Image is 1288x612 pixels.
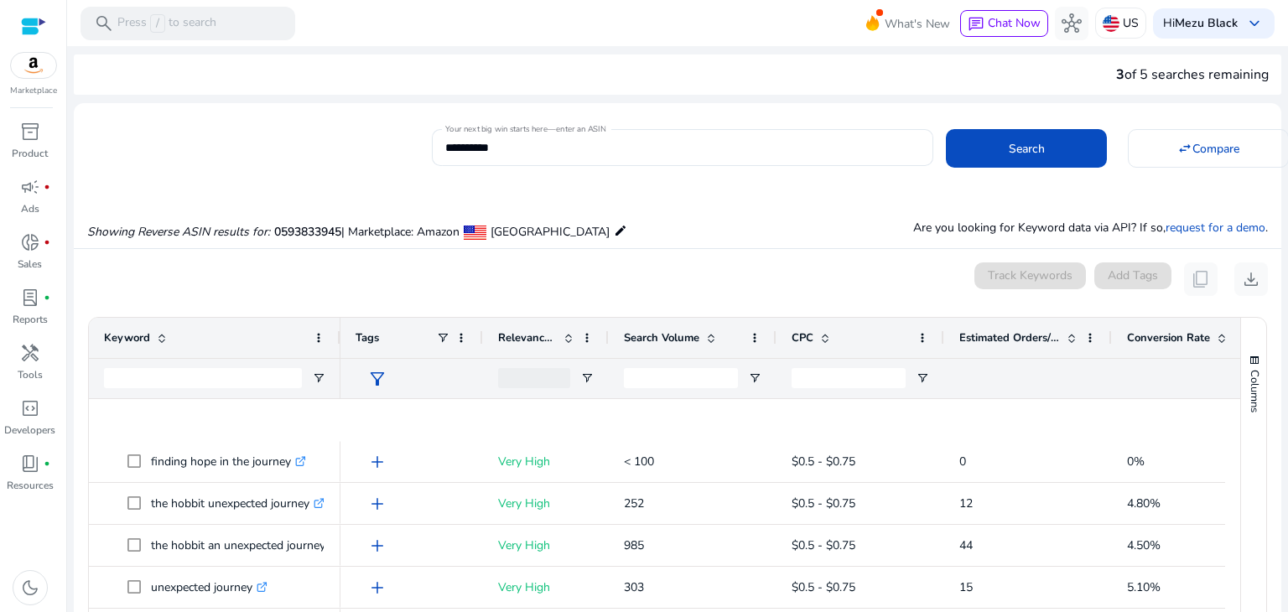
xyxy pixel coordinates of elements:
[1127,330,1210,345] span: Conversion Rate
[792,537,855,553] span: $0.5 - $0.75
[498,330,557,345] span: Relevance Score
[1055,7,1088,40] button: hub
[4,423,55,438] p: Developers
[959,537,973,553] span: 44
[1234,262,1268,296] button: download
[1163,18,1238,29] p: Hi
[959,454,966,469] span: 0
[104,368,302,388] input: Keyword Filter Input
[20,454,40,474] span: book_4
[20,232,40,252] span: donut_small
[498,570,594,604] p: Very High
[960,10,1048,37] button: chatChat Now
[792,368,906,388] input: CPC Filter Input
[792,330,813,345] span: CPC
[968,16,984,33] span: chat
[748,371,761,385] button: Open Filter Menu
[1127,579,1161,595] span: 5.10%
[20,578,40,598] span: dark_mode
[20,398,40,418] span: code_blocks
[11,53,56,78] img: amazon.svg
[1127,537,1161,553] span: 4.50%
[367,494,387,514] span: add
[104,330,150,345] span: Keyword
[1241,269,1261,289] span: download
[946,129,1107,168] button: Search
[1127,495,1161,511] span: 4.80%
[1244,13,1265,34] span: keyboard_arrow_down
[624,579,644,595] span: 303
[367,578,387,598] span: add
[580,371,594,385] button: Open Filter Menu
[1175,15,1238,31] b: Mezu Black
[491,224,610,240] span: [GEOGRAPHIC_DATA]
[7,478,54,493] p: Resources
[44,294,50,301] span: fiber_manual_record
[1127,454,1145,469] span: 0%
[94,13,114,34] span: search
[20,288,40,308] span: lab_profile
[117,14,216,33] p: Press to search
[44,184,50,190] span: fiber_manual_record
[1116,65,1124,84] span: 3
[1192,140,1239,158] span: Compare
[151,570,267,604] p: unexpected journey
[367,536,387,556] span: add
[498,486,594,521] p: Very High
[20,177,40,197] span: campaign
[44,239,50,246] span: fiber_manual_record
[151,528,340,563] p: the hobbit an unexpected journey
[624,368,738,388] input: Search Volume Filter Input
[1062,13,1082,34] span: hub
[624,537,644,553] span: 985
[367,452,387,472] span: add
[18,257,42,272] p: Sales
[792,454,855,469] span: $0.5 - $0.75
[792,495,855,511] span: $0.5 - $0.75
[13,312,48,327] p: Reports
[885,9,950,39] span: What's New
[614,220,627,241] mat-icon: edit
[1247,370,1262,412] span: Columns
[12,146,48,161] p: Product
[20,343,40,363] span: handyman
[498,528,594,563] p: Very High
[959,330,1060,345] span: Estimated Orders/Month
[1103,15,1119,32] img: us.svg
[151,444,306,479] p: finding hope in the journey
[1166,220,1265,236] a: request for a demo
[21,201,39,216] p: Ads
[44,460,50,467] span: fiber_manual_record
[1177,141,1192,156] mat-icon: swap_horiz
[959,495,973,511] span: 12
[1009,140,1045,158] span: Search
[367,369,387,389] span: filter_alt
[445,123,605,135] mat-label: Your next big win starts here—enter an ASIN
[624,454,654,469] span: < 100
[913,219,1268,236] p: Are you looking for Keyword data via API? If so, .
[87,224,270,240] i: Showing Reverse ASIN results for:
[150,14,165,33] span: /
[624,330,699,345] span: Search Volume
[1116,65,1269,85] div: of 5 searches remaining
[988,15,1041,31] span: Chat Now
[356,330,379,345] span: Tags
[151,486,325,521] p: the hobbit unexpected journey
[312,371,325,385] button: Open Filter Menu
[1123,8,1139,38] p: US
[274,224,341,240] span: 0593833945
[624,495,644,511] span: 252
[959,579,973,595] span: 15
[916,371,929,385] button: Open Filter Menu
[18,367,43,382] p: Tools
[498,444,594,479] p: Very High
[20,122,40,142] span: inventory_2
[341,224,460,240] span: | Marketplace: Amazon
[792,579,855,595] span: $0.5 - $0.75
[10,85,57,97] p: Marketplace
